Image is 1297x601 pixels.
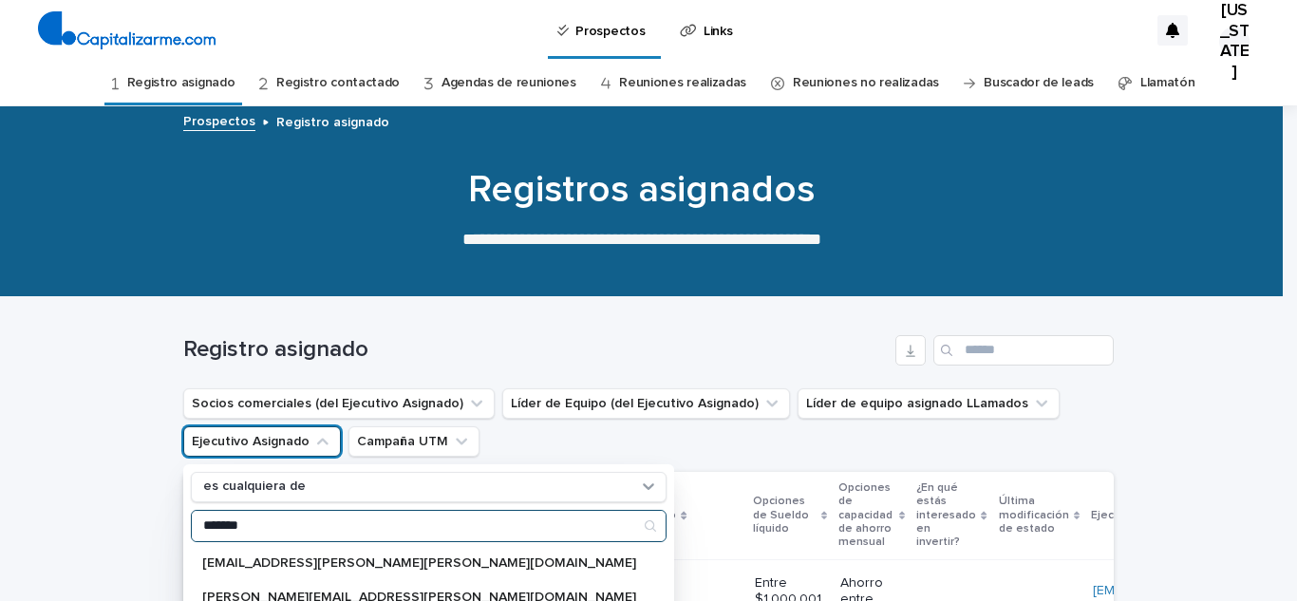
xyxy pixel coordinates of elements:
[192,511,666,541] input: Buscar
[984,76,1094,89] font: Buscador de leads
[276,61,400,105] a: Registro contactado
[999,496,1069,535] font: Última modificación de estado
[1140,61,1195,105] a: Llamatón
[183,338,368,361] font: Registro asignado
[191,510,667,542] div: Buscar
[1220,2,1250,82] font: [US_STATE]
[127,76,235,89] font: Registro asignado
[183,388,495,419] button: Socios comerciales (del Ejecutivo Asignado)
[619,76,746,89] font: Reuniones realizadas
[127,61,235,105] a: Registro asignado
[753,496,809,535] font: Opciones de Sueldo líquido
[183,109,255,131] a: Prospectos
[38,11,216,49] img: 4arMvv9wSvmHTHbXwTim
[1091,510,1194,521] font: Ejecutivo Asignado
[933,335,1114,366] input: Buscar
[916,482,976,549] font: ¿En qué estás interesado en invertir?
[619,61,746,105] a: Reuniones realizadas
[276,116,389,129] font: Registro asignado
[984,61,1094,105] a: Buscador de leads
[202,556,636,570] font: [EMAIL_ADDRESS][PERSON_NAME][PERSON_NAME][DOMAIN_NAME]
[838,482,893,549] font: Opciones de capacidad de ahorro mensual
[793,61,939,105] a: Reuniones no realizadas
[276,76,400,89] font: Registro contactado
[793,76,939,89] font: Reuniones no realizadas
[183,115,255,128] font: Prospectos
[798,388,1060,419] button: Líder de equipo asignado LLamados
[502,388,790,419] button: Líder de Equipo (del Ejecutivo Asignado)
[183,426,341,457] button: Ejecutivo Asignado
[442,76,576,89] font: Agendas de reuniones
[1140,76,1195,89] font: Llamatón
[442,61,576,105] a: Agendas de reuniones
[468,171,815,209] font: Registros asignados
[348,426,479,457] button: Campaña UTM
[203,479,306,493] font: es cualquiera de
